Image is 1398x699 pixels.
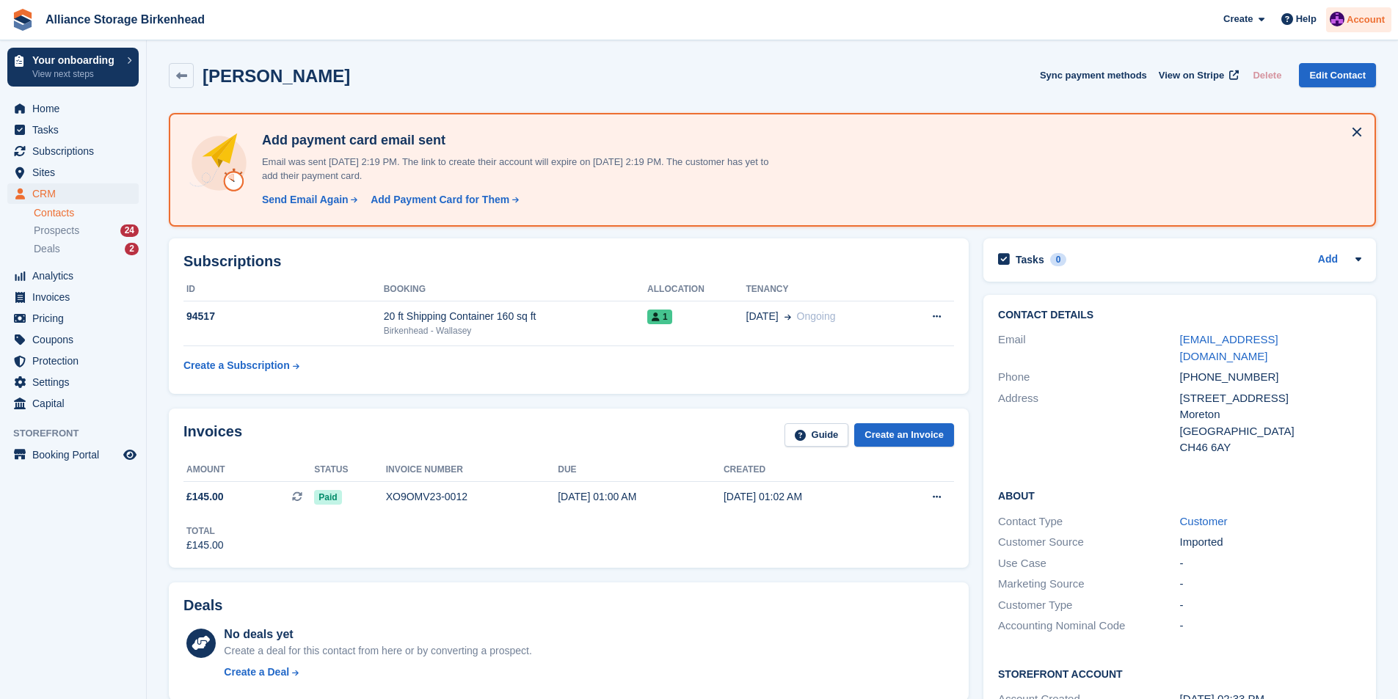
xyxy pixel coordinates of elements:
[41,23,72,35] div: v 4.0.24
[998,666,1361,681] h2: Storefront Account
[186,524,224,538] div: Total
[1180,576,1361,593] div: -
[1180,534,1361,551] div: Imported
[224,643,531,659] div: Create a deal for this contact from here or by converting a prospect.
[386,489,558,505] div: XO9OMV23-0012
[186,489,224,505] span: £145.00
[1180,618,1361,634] div: -
[7,266,139,286] a: menu
[746,278,901,301] th: Tenancy
[1347,12,1385,27] span: Account
[784,423,849,447] a: Guide
[1180,597,1361,614] div: -
[314,490,341,505] span: Paid
[1223,12,1253,26] span: Create
[558,489,724,505] div: [DATE] 01:00 AM
[224,665,531,680] a: Create a Deal
[183,253,954,270] h2: Subscriptions
[32,162,120,183] span: Sites
[183,278,384,301] th: ID
[32,329,120,350] span: Coupons
[12,9,34,31] img: stora-icon-8386f47178a22dfd0bd8f6a31ec36ba5ce8667c1dd55bd0f319d3a0aa187defe.svg
[998,618,1179,634] div: Accounting Nominal Code
[183,358,290,373] div: Create a Subscription
[183,597,222,614] h2: Deals
[1180,439,1361,456] div: CH46 6AY
[32,372,120,392] span: Settings
[998,390,1179,456] div: Address
[7,141,139,161] a: menu
[32,444,120,465] span: Booking Portal
[386,458,558,482] th: Invoice number
[40,7,211,32] a: Alliance Storage Birkenhead
[183,352,299,379] a: Create a Subscription
[256,155,770,183] p: Email was sent [DATE] 2:19 PM. The link to create their account will expire on [DATE] 2:19 PM. Th...
[7,98,139,119] a: menu
[1180,406,1361,423] div: Moreton
[7,372,139,392] a: menu
[32,308,120,329] span: Pricing
[183,423,242,447] h2: Invoices
[7,393,139,414] a: menu
[164,87,242,96] div: Keywords by Traffic
[724,458,889,482] th: Created
[998,576,1179,593] div: Marketing Source
[34,241,139,257] a: Deals 2
[998,597,1179,614] div: Customer Type
[1180,390,1361,407] div: [STREET_ADDRESS]
[7,444,139,465] a: menu
[32,266,120,286] span: Analytics
[262,192,349,208] div: Send Email Again
[384,324,647,337] div: Birkenhead - Wallasey
[7,162,139,183] a: menu
[1180,555,1361,572] div: -
[998,332,1179,365] div: Email
[186,538,224,553] div: £145.00
[384,278,647,301] th: Booking
[7,287,139,307] a: menu
[34,242,60,256] span: Deals
[1050,253,1067,266] div: 0
[1159,68,1224,83] span: View on Stripe
[998,369,1179,386] div: Phone
[224,665,289,680] div: Create a Deal
[1330,12,1344,26] img: Romilly Norton
[256,132,770,149] h4: Add payment card email sent
[1153,63,1242,87] a: View on Stripe
[23,23,35,35] img: logo_orange.svg
[32,141,120,161] span: Subscriptions
[7,183,139,204] a: menu
[120,224,139,237] div: 24
[558,458,724,482] th: Due
[7,329,139,350] a: menu
[224,626,531,643] div: No deals yet
[183,458,314,482] th: Amount
[746,309,779,324] span: [DATE]
[7,351,139,371] a: menu
[647,310,672,324] span: 1
[384,309,647,324] div: 20 ft Shipping Container 160 sq ft
[183,309,384,324] div: 94517
[7,308,139,329] a: menu
[1180,515,1228,527] a: Customer
[7,48,139,87] a: Your onboarding View next steps
[854,423,954,447] a: Create an Invoice
[7,120,139,140] a: menu
[647,278,746,301] th: Allocation
[38,38,161,50] div: Domain: [DOMAIN_NAME]
[43,85,54,97] img: tab_domain_overview_orange.svg
[188,132,250,194] img: add-payment-card-4dbda4983b697a7845d177d07a5d71e8a16f1ec00487972de202a45f1e8132f5.svg
[371,192,509,208] div: Add Payment Card for Them
[32,183,120,204] span: CRM
[32,67,120,81] p: View next steps
[1318,252,1338,268] a: Add
[121,446,139,464] a: Preview store
[724,489,889,505] div: [DATE] 01:02 AM
[998,513,1179,530] div: Contact Type
[314,458,385,482] th: Status
[148,85,160,97] img: tab_keywords_by_traffic_grey.svg
[998,534,1179,551] div: Customer Source
[32,120,120,140] span: Tasks
[1040,63,1147,87] button: Sync payment methods
[1016,253,1044,266] h2: Tasks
